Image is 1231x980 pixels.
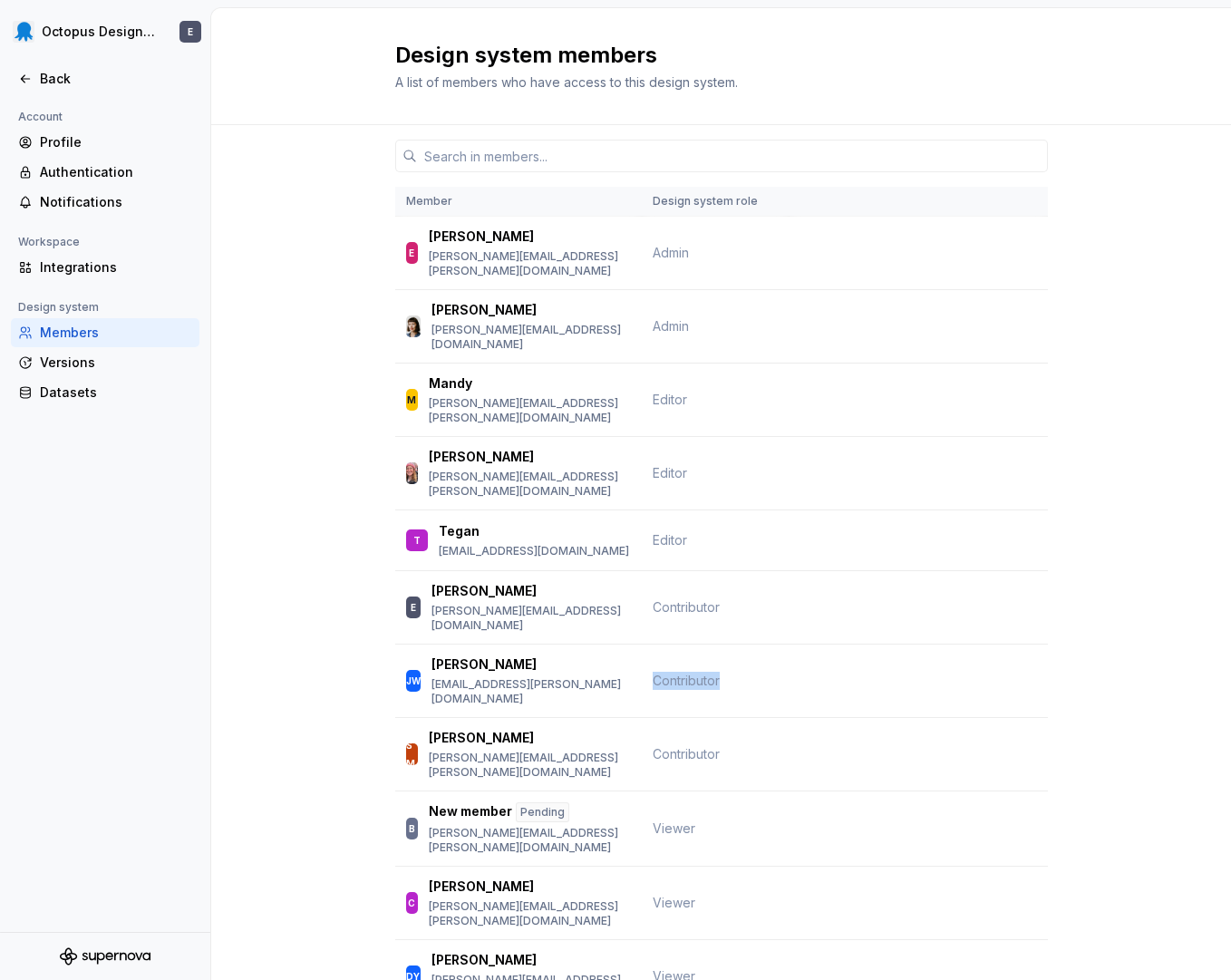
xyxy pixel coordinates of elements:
[11,128,199,157] a: Profile
[431,677,630,706] p: [EMAIL_ADDRESS][PERSON_NAME][DOMAIN_NAME]
[431,301,537,319] p: [PERSON_NAME]
[40,193,192,211] div: Notifications
[653,598,720,616] span: Contributor
[11,158,199,187] a: Authentication
[409,820,415,838] div: B
[11,64,199,93] a: Back
[429,396,631,425] p: [PERSON_NAME][EMAIL_ADDRESS][PERSON_NAME][DOMAIN_NAME]
[429,249,631,278] p: [PERSON_NAME][EMAIL_ADDRESS][PERSON_NAME][DOMAIN_NAME]
[413,531,421,549] div: T
[429,228,534,246] p: [PERSON_NAME]
[395,74,738,90] span: A list of members who have access to this design system.
[11,231,87,253] div: Workspace
[429,448,534,466] p: [PERSON_NAME]
[4,12,207,52] button: Octopus Design SystemE
[429,899,631,928] p: [PERSON_NAME][EMAIL_ADDRESS][PERSON_NAME][DOMAIN_NAME]
[13,21,34,43] img: fcf53608-4560-46b3-9ec6-dbe177120620.png
[42,23,158,41] div: Octopus Design System
[40,70,192,88] div: Back
[516,802,569,822] div: Pending
[11,348,199,377] a: Versions
[40,163,192,181] div: Authentication
[406,736,418,772] div: SM
[653,531,687,549] span: Editor
[429,878,534,896] p: [PERSON_NAME]
[40,133,192,151] div: Profile
[408,894,415,912] div: C
[406,315,422,337] img: Karolina Szczur
[40,324,192,342] div: Members
[429,826,631,855] p: [PERSON_NAME][EMAIL_ADDRESS][PERSON_NAME][DOMAIN_NAME]
[653,820,695,838] span: Viewer
[40,354,192,372] div: Versions
[429,374,472,393] p: Mandy
[653,244,689,262] span: Admin
[11,106,70,128] div: Account
[431,582,537,600] p: [PERSON_NAME]
[431,604,630,633] p: [PERSON_NAME][EMAIL_ADDRESS][DOMAIN_NAME]
[653,194,778,209] div: Design system role
[11,318,199,347] a: Members
[439,544,629,558] p: [EMAIL_ADDRESS][DOMAIN_NAME]
[40,383,192,402] div: Datasets
[653,894,695,912] span: Viewer
[431,951,537,969] p: [PERSON_NAME]
[406,672,421,690] div: JW
[653,672,720,690] span: Contributor
[431,323,630,352] p: [PERSON_NAME][EMAIL_ADDRESS][DOMAIN_NAME]
[11,296,106,318] div: Design system
[653,317,689,335] span: Admin
[409,244,414,262] div: E
[653,391,687,409] span: Editor
[60,947,150,965] svg: Supernova Logo
[653,745,720,763] span: Contributor
[188,24,193,39] div: E
[395,41,1026,70] h2: Design system members
[653,464,687,482] span: Editor
[395,187,642,217] th: Member
[429,729,534,747] p: [PERSON_NAME]
[411,598,416,616] div: E
[429,470,631,499] p: [PERSON_NAME][EMAIL_ADDRESS][PERSON_NAME][DOMAIN_NAME]
[40,258,192,277] div: Integrations
[439,522,480,540] p: Tegan
[11,188,199,217] a: Notifications
[429,751,631,780] p: [PERSON_NAME][EMAIL_ADDRESS][PERSON_NAME][DOMAIN_NAME]
[11,253,199,282] a: Integrations
[417,140,1048,172] input: Search in members...
[431,655,537,674] p: [PERSON_NAME]
[406,462,418,484] img: Rachel Bell
[429,802,512,822] p: New member
[11,378,199,407] a: Datasets
[407,391,416,409] div: M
